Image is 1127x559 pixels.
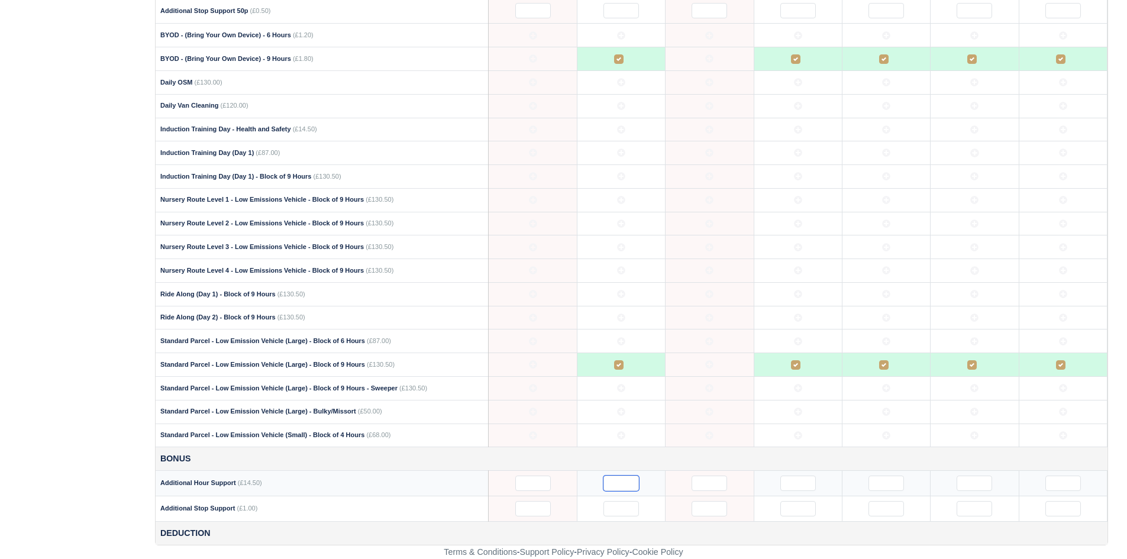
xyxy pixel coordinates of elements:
td: 2025-08-19 Not Editable [666,188,754,212]
td: 2025-08-19 Not Editable [666,400,754,424]
span: (£130.50) [366,243,393,250]
strong: Nursery Route Level 2 - Low Emissions Vehicle - Block of 9 Hours [160,219,364,227]
td: 2025-08-19 Not Editable [666,24,754,47]
td: 2025-08-17 Not Editable [489,400,577,424]
span: (£87.00) [256,149,280,156]
td: 2025-08-19 Not Editable [666,118,754,141]
td: 2025-08-17 Not Editable [489,353,577,377]
span: (£87.00) [367,337,391,344]
td: 2025-08-17 Not Editable [489,94,577,118]
td: 2025-08-17 Not Editable [489,71,577,95]
span: (£50.00) [358,408,382,415]
td: 2025-08-19 Not Editable [666,47,754,71]
td: 2025-08-19 Not Editable [666,235,754,259]
strong: Nursery Route Level 4 - Low Emissions Vehicle - Block of 9 Hours [160,267,364,274]
a: Cookie Policy [632,547,683,557]
strong: Additional Stop Support [160,505,235,512]
td: 2025-08-17 Not Editable [489,471,577,496]
td: 2025-08-19 Not Editable [666,424,754,447]
span: (£1.80) [293,55,314,62]
td: 2025-08-17 Not Editable [489,235,577,259]
td: 2025-08-17 Not Editable [489,424,577,447]
td: 2025-08-19 Not Editable [666,94,754,118]
strong: Standard Parcel - Low Emission Vehicle (Large) - Block of 9 Hours - Sweeper [160,384,398,392]
a: Terms & Conditions [444,547,516,557]
span: (£130.50) [314,173,341,180]
strong: Standard Parcel - Low Emission Vehicle (Large) - Block of 6 Hours [160,337,365,344]
td: 2025-08-17 Not Editable [489,496,577,522]
span: (£130.50) [399,384,427,392]
span: (£14.50) [293,125,317,133]
span: (£130.50) [277,290,305,298]
span: (£130.50) [366,196,393,203]
strong: Nursery Route Level 1 - Low Emissions Vehicle - Block of 9 Hours [160,196,364,203]
td: 2025-08-17 Not Editable [489,377,577,400]
span: (£130.50) [366,219,393,227]
strong: Standard Parcel - Low Emission Vehicle (Small) - Block of 4 Hours [160,431,364,438]
td: 2025-08-17 Not Editable [489,306,577,329]
strong: Induction Training Day (Day 1) - Block of 9 Hours [160,173,311,180]
td: 2025-08-17 Not Editable [489,282,577,306]
td: 2025-08-19 Not Editable [666,259,754,283]
strong: BYOD - (Bring Your Own Device) - 6 Hours [160,31,291,38]
td: 2025-08-19 Not Editable [666,282,754,306]
strong: Induction Training Day (Day 1) [160,149,254,156]
strong: BYOD - (Bring Your Own Device) - 9 Hours [160,55,291,62]
td: 2025-08-19 Not Editable [666,306,754,329]
div: - - - [227,545,901,559]
span: (£130.50) [277,314,305,321]
td: 2025-08-19 Not Editable [666,353,754,377]
strong: Additional Hour Support [160,479,236,486]
span: (£1.00) [237,505,258,512]
strong: Additional Stop Support 50p [160,7,248,14]
a: Privacy Policy [577,547,629,557]
strong: Induction Training Day - Health and Safety [160,125,291,133]
strong: Ride Along (Day 2) - Block of 9 Hours [160,314,276,321]
td: 2025-08-17 Not Editable [489,47,577,71]
td: 2025-08-17 Not Editable [489,259,577,283]
strong: Standard Parcel - Low Emission Vehicle (Large) - Bulky/Missort [160,408,356,415]
strong: Ride Along (Day 1) - Block of 9 Hours [160,290,276,298]
td: 2025-08-19 Not Editable [666,329,754,353]
td: 2025-08-19 Not Editable [666,141,754,165]
span: (£130.00) [194,79,222,86]
td: 2025-08-19 Not Editable [666,471,754,496]
td: 2025-08-17 Not Editable [489,188,577,212]
td: 2025-08-19 Not Editable [666,377,754,400]
strong: Standard Parcel - Low Emission Vehicle (Large) - Block of 9 Hours [160,361,365,368]
td: 2025-08-17 Not Editable [489,24,577,47]
td: 2025-08-19 Not Editable [666,496,754,522]
span: (£68.00) [366,431,390,438]
td: 2025-08-19 Not Editable [666,71,754,95]
iframe: Chat Widget [914,422,1127,559]
td: 2025-08-19 Not Editable [666,165,754,189]
a: Support Policy [520,547,574,557]
span: (£0.50) [250,7,271,14]
td: 2025-08-17 Not Editable [489,165,577,189]
td: 2025-08-19 Not Editable [666,212,754,235]
span: (£130.50) [367,361,395,368]
span: (£14.50) [238,479,262,486]
td: 2025-08-17 Not Editable [489,212,577,235]
strong: Daily OSM [160,79,192,86]
strong: Nursery Route Level 3 - Low Emissions Vehicle - Block of 9 Hours [160,243,364,250]
strong: Daily Van Cleaning [160,102,218,109]
td: 2025-08-17 Not Editable [489,329,577,353]
td: 2025-08-17 Not Editable [489,118,577,141]
span: (£120.00) [220,102,248,109]
td: 2025-08-17 Not Editable [489,141,577,165]
strong: Deduction [160,528,211,538]
span: (£1.20) [293,31,314,38]
span: (£130.50) [366,267,393,274]
strong: Bonus [160,454,190,463]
